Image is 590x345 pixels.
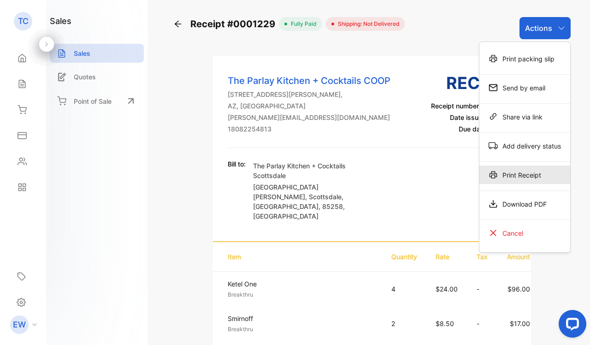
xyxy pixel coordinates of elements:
div: Share via link [479,107,570,126]
span: Date issued: [450,113,488,121]
div: Add delivery status [479,137,570,155]
p: 18082254813 [228,124,390,134]
button: Actions [519,17,571,39]
p: - [477,284,488,294]
p: EW [13,319,26,331]
div: Print Receipt [479,166,570,184]
p: The Parlay Kitchen + Cocktails COOP [228,74,390,88]
span: $17.00 [510,320,530,327]
a: Sales [50,44,144,63]
span: Due date: [459,125,488,133]
span: $8.50 [436,320,454,327]
h1: sales [50,15,71,27]
p: Quotes [74,72,96,82]
p: Actions [525,23,552,34]
span: Shipping: Not Delivered [334,20,400,28]
p: Breakthru [228,291,375,299]
p: [PERSON_NAME][EMAIL_ADDRESS][DOMAIN_NAME] [228,113,390,122]
p: Rate [436,252,458,262]
div: Download PDF [479,195,570,213]
span: $24.00 [436,285,458,293]
p: AZ, [GEOGRAPHIC_DATA] [228,101,390,111]
span: [GEOGRAPHIC_DATA][PERSON_NAME] [253,183,319,201]
h3: Receipt [431,71,516,95]
p: Breakthru [228,325,375,333]
p: Ketel One [228,279,375,289]
div: Send by email [479,78,570,97]
p: Sales [74,48,90,58]
p: 4 [391,284,417,294]
span: , Scottsdale [305,193,342,201]
p: Tax [477,252,488,262]
p: Bill to: [228,159,246,169]
span: Receipt #0001229 [190,17,279,31]
span: , 85258 [319,202,343,210]
div: Print packing slip [479,49,570,68]
a: Point of Sale [50,91,144,111]
p: TC [18,15,29,27]
iframe: LiveChat chat widget [551,306,590,345]
p: The Parlay Kitchen + Cocktails Scottsdale [253,161,359,180]
span: fully paid [287,20,317,28]
p: Smirnoff [228,314,375,323]
span: $96.00 [507,285,530,293]
p: Quantity [391,252,417,262]
p: Item [228,252,373,262]
p: [STREET_ADDRESS][PERSON_NAME], [228,89,390,99]
div: Cancel [479,224,570,242]
a: Quotes [50,67,144,86]
p: 2 [391,319,417,328]
p: Point of Sale [74,96,112,106]
p: Amount [506,252,530,262]
span: Receipt number: [431,102,481,110]
p: - [477,319,488,328]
